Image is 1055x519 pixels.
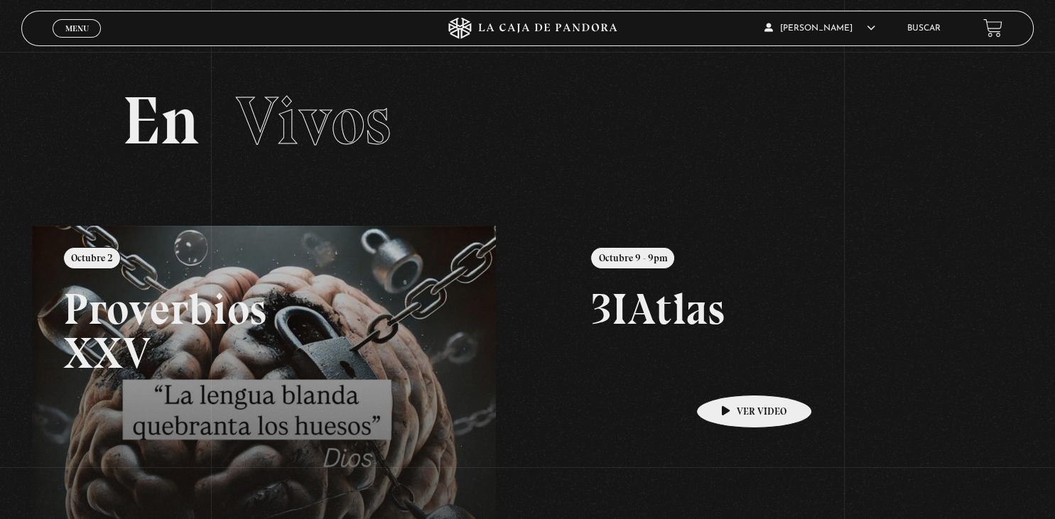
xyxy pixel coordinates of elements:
span: [PERSON_NAME] [764,24,875,33]
a: View your shopping cart [983,18,1002,38]
span: Vivos [236,80,391,161]
h2: En [122,87,933,155]
span: Menu [65,24,89,33]
span: Cerrar [60,35,94,45]
a: Buscar [907,24,941,33]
